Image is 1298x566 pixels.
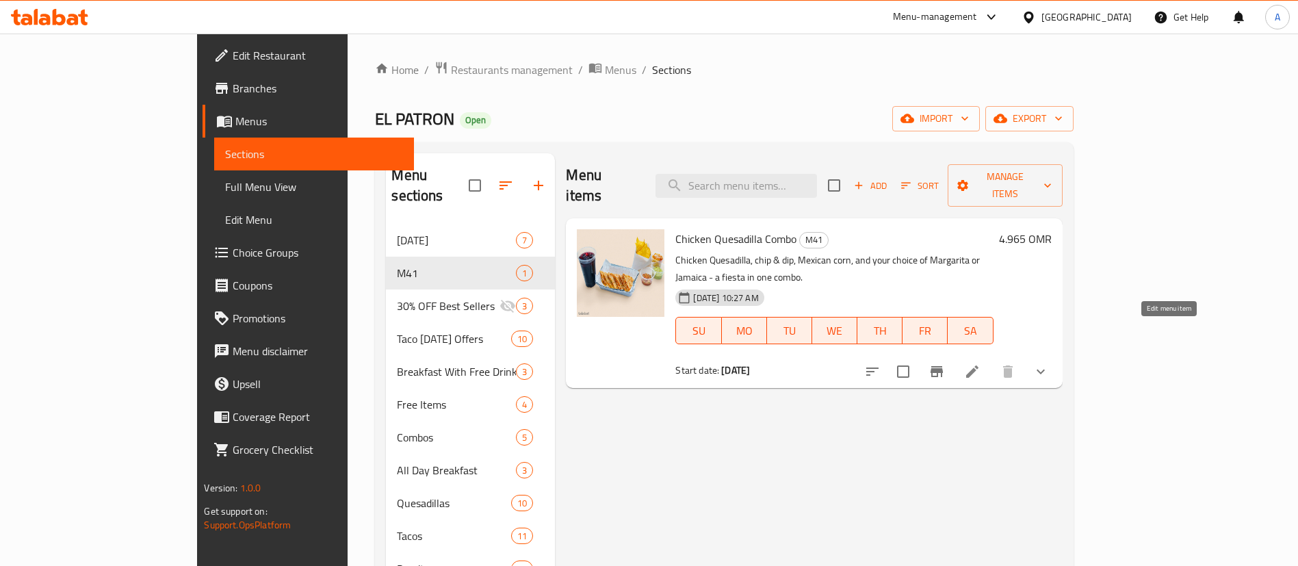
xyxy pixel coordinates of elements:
span: Choice Groups [233,244,403,261]
h6: 4.965 OMR [999,229,1052,248]
button: sort-choices [856,355,889,388]
button: SA [948,317,993,344]
span: Open [460,114,491,126]
a: Upsell [203,368,414,400]
span: Free Items [397,396,516,413]
span: 4 [517,398,532,411]
a: Coupons [203,269,414,302]
a: Branches [203,72,414,105]
span: Taco [DATE] Offers [397,331,511,347]
button: export [985,106,1074,131]
span: 10 [512,333,532,346]
div: M41 [799,232,829,248]
div: Tacos11 [386,519,555,552]
span: Sort [901,178,939,194]
span: Start date: [675,361,719,379]
button: TU [767,317,812,344]
div: items [511,495,533,511]
span: Get support on: [204,502,267,520]
span: 11 [512,530,532,543]
span: 5 [517,431,532,444]
div: items [516,462,533,478]
a: Grocery Checklist [203,433,414,466]
input: search [656,174,817,198]
div: Combos5 [386,421,555,454]
button: import [892,106,980,131]
span: Coverage Report [233,409,403,425]
span: 3 [517,464,532,477]
div: Tacos [397,528,511,544]
span: Edit Menu [225,211,403,228]
button: FR [903,317,948,344]
a: Edit Restaurant [203,39,414,72]
button: delete [991,355,1024,388]
div: [DATE]7 [386,224,555,257]
div: Breakfast With Free Drink3 [386,355,555,388]
span: Promotions [233,310,403,326]
span: Sections [652,62,691,78]
div: Taco [DATE] Offers10 [386,322,555,355]
a: Coverage Report [203,400,414,433]
span: Sections [225,146,403,162]
div: Free Items4 [386,388,555,421]
a: Promotions [203,302,414,335]
a: Support.OpsPlatform [204,516,291,534]
div: M411 [386,257,555,290]
div: Open [460,112,491,129]
span: Menu disclaimer [233,343,403,359]
span: All Day Breakfast [397,462,516,478]
li: / [424,62,429,78]
img: Chicken Quesadilla Combo [577,229,664,317]
span: 3 [517,300,532,313]
h2: Menu items [566,165,638,206]
div: Quesadillas10 [386,487,555,519]
div: Quesadillas [397,495,511,511]
div: items [516,396,533,413]
div: 30% OFF Best Sellers3 [386,290,555,322]
button: SU [675,317,721,344]
a: Sections [214,138,414,170]
span: TH [863,321,897,341]
span: Add item [848,175,892,196]
div: items [511,528,533,544]
p: Chicken Quesadilla, chip & dip, Mexican corn, and your choice of Margarita or Jamaica - a fiesta ... [675,252,993,286]
span: Menus [235,113,403,129]
button: Manage items [948,164,1063,207]
button: Add section [522,169,555,202]
span: Manage items [959,168,1052,203]
a: Menu disclaimer [203,335,414,368]
div: Ramadan [397,232,516,248]
div: items [516,429,533,446]
span: Select all sections [460,171,489,200]
div: M41 [397,265,516,281]
span: Breakfast With Free Drink [397,363,516,380]
b: [DATE] [721,361,750,379]
svg: Show Choices [1033,363,1049,380]
a: Full Menu View [214,170,414,203]
span: 10 [512,497,532,510]
span: 3 [517,365,532,378]
span: import [903,110,969,127]
div: items [511,331,533,347]
span: Combos [397,429,516,446]
span: Edit Restaurant [233,47,403,64]
span: 7 [517,234,532,247]
div: Taco Tuesday Offers [397,331,511,347]
span: export [996,110,1063,127]
span: Grocery Checklist [233,441,403,458]
span: Restaurants management [451,62,573,78]
span: Sort items [892,175,948,196]
a: Edit Menu [214,203,414,236]
a: Menus [203,105,414,138]
span: Sort sections [489,169,522,202]
span: Upsell [233,376,403,392]
div: items [516,265,533,281]
span: A [1275,10,1280,25]
span: 30% OFF Best Sellers [397,298,499,314]
button: show more [1024,355,1057,388]
span: MO [727,321,762,341]
span: M41 [800,232,828,248]
span: [DATE] 10:27 AM [688,292,764,305]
